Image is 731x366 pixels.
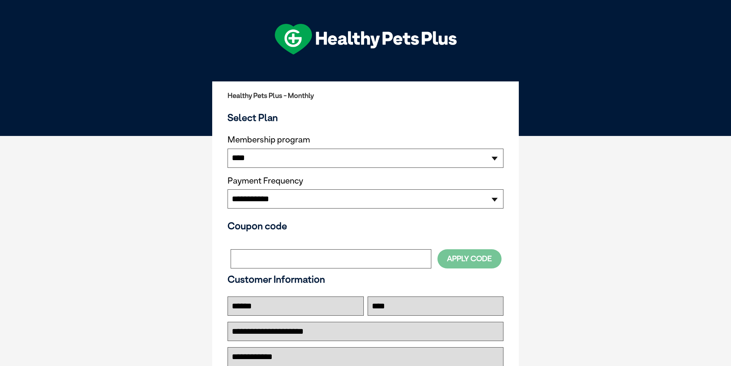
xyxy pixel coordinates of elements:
label: Payment Frequency [228,176,303,186]
button: Apply Code [437,249,502,268]
h3: Customer Information [228,273,503,285]
img: hpp-logo-landscape-green-white.png [275,24,457,55]
h3: Select Plan [228,112,503,123]
h2: Healthy Pets Plus - Monthly [228,92,503,99]
label: Membership program [228,135,503,145]
h3: Coupon code [228,220,503,232]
